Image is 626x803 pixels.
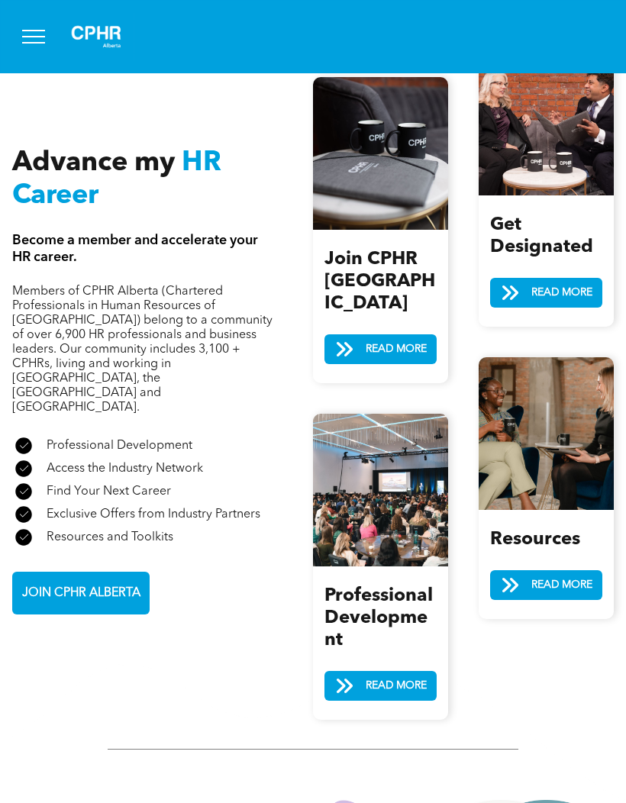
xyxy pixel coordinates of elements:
[12,150,175,177] span: Advance my
[12,150,221,210] span: HR Career
[324,671,437,701] a: READ MORE
[47,485,171,498] span: Find Your Next Career
[324,587,433,650] span: Professional Development
[490,216,593,256] span: Get Designated
[526,279,598,307] span: READ MORE
[360,335,432,363] span: READ MORE
[490,278,602,308] a: READ MORE
[47,440,192,452] span: Professional Development
[58,12,134,61] img: A white background with a few lines on it
[17,579,146,608] span: JOIN CPHR ALBERTA
[526,571,598,599] span: READ MORE
[12,572,150,614] a: JOIN CPHR ALBERTA
[47,463,203,475] span: Access the Industry Network
[14,17,53,56] button: menu
[47,531,173,543] span: Resources and Toolkits
[490,570,602,600] a: READ MORE
[360,672,432,700] span: READ MORE
[324,250,435,313] span: Join CPHR [GEOGRAPHIC_DATA]
[324,334,437,364] a: READ MORE
[12,234,258,264] span: Become a member and accelerate your HR career.
[12,285,273,414] span: Members of CPHR Alberta (Chartered Professionals in Human Resources of [GEOGRAPHIC_DATA]) belong ...
[490,530,580,549] span: Resources
[47,508,260,521] span: Exclusive Offers from Industry Partners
